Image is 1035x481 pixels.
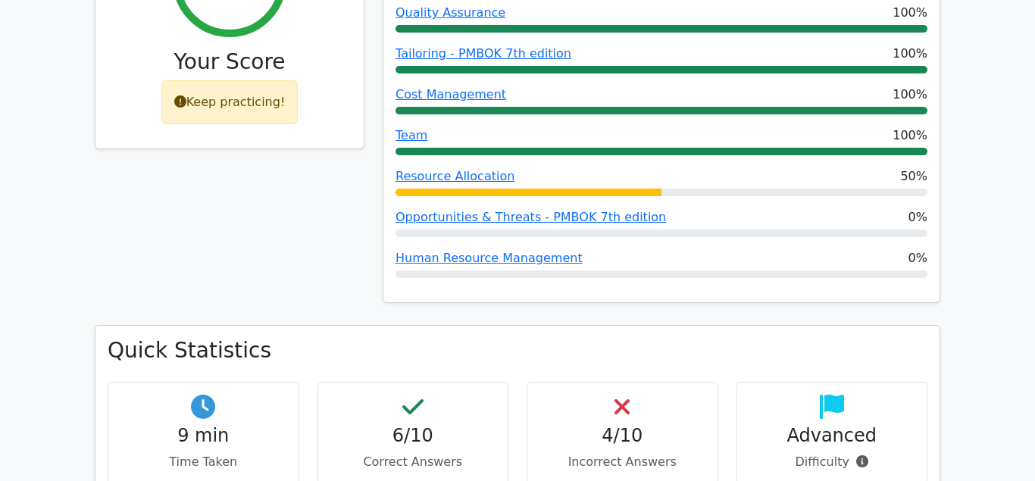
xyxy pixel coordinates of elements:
[900,167,927,186] span: 50%
[396,251,583,265] a: Human Resource Management
[108,49,352,75] h3: Your Score
[749,425,915,447] h4: Advanced
[396,128,427,142] a: Team
[161,80,299,124] div: Keep practicing!
[908,249,927,267] span: 0%
[539,425,705,447] h4: 4/10
[396,169,514,183] a: Resource Allocation
[893,45,927,63] span: 100%
[893,126,927,145] span: 100%
[396,87,506,102] a: Cost Management
[908,208,927,226] span: 0%
[893,4,927,22] span: 100%
[396,46,571,61] a: Tailoring - PMBOK 7th edition
[396,5,505,20] a: Quality Assurance
[396,210,666,224] a: Opportunities & Threats - PMBOK 7th edition
[108,338,927,364] h3: Quick Statistics
[120,425,286,447] h4: 9 min
[120,453,286,471] p: Time Taken
[330,453,496,471] p: Correct Answers
[749,453,915,471] p: Difficulty
[330,425,496,447] h4: 6/10
[893,86,927,104] span: 100%
[539,453,705,471] p: Incorrect Answers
